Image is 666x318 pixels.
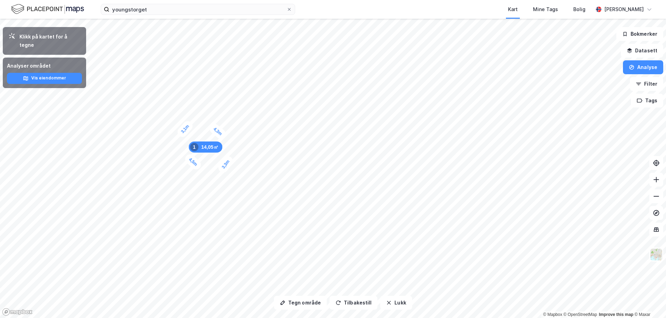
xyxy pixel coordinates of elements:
[176,119,195,139] div: Map marker
[616,27,663,41] button: Bokmerker
[208,122,227,141] div: Map marker
[623,60,663,74] button: Analyse
[564,312,597,317] a: OpenStreetMap
[621,44,663,58] button: Datasett
[11,3,84,15] img: logo.f888ab2527a4732fd821a326f86c7f29.svg
[650,248,663,261] img: Z
[330,296,377,310] button: Tilbakestill
[109,4,286,15] input: Søk på adresse, matrikkel, gårdeiere, leietakere eller personer
[190,143,198,151] div: 1
[631,94,663,108] button: Tags
[19,33,81,49] div: Klikk på kartet for å tegne
[189,141,222,153] div: Map marker
[599,312,633,317] a: Improve this map
[2,308,33,316] a: Mapbox homepage
[573,5,585,14] div: Bolig
[630,77,663,91] button: Filter
[7,62,82,70] div: Analyser området
[183,152,203,171] div: Map marker
[508,5,518,14] div: Kart
[543,312,562,317] a: Mapbox
[631,285,666,318] iframe: Chat Widget
[7,73,82,84] button: Vis eiendommer
[274,296,327,310] button: Tegn område
[533,5,558,14] div: Mine Tags
[604,5,644,14] div: [PERSON_NAME]
[216,154,235,174] div: Map marker
[380,296,412,310] button: Lukk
